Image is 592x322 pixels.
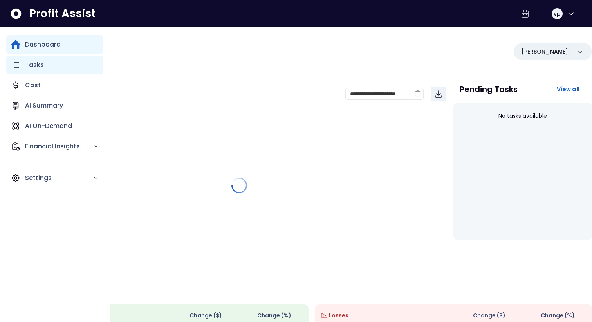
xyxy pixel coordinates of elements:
span: View all [557,85,579,93]
span: vp [554,10,561,18]
span: Change (%) [541,311,575,320]
p: Pending Tasks [460,85,518,93]
span: Losses [329,311,348,320]
p: Financial Insights [25,142,93,151]
button: View all [550,82,586,96]
p: Dashboard [25,40,61,49]
p: Settings [25,173,93,183]
span: Profit Assist [29,7,96,21]
p: Tasks [25,60,44,70]
p: [PERSON_NAME] [522,48,568,56]
div: No tasks available [460,106,586,126]
p: Cost [25,81,41,90]
p: Wins & Losses [31,287,592,295]
button: Download [431,87,446,101]
span: Change ( $ ) [190,311,222,320]
span: Change (%) [257,311,291,320]
p: AI On-Demand [25,121,72,131]
span: Change ( $ ) [473,311,505,320]
p: AI Summary [25,101,63,110]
